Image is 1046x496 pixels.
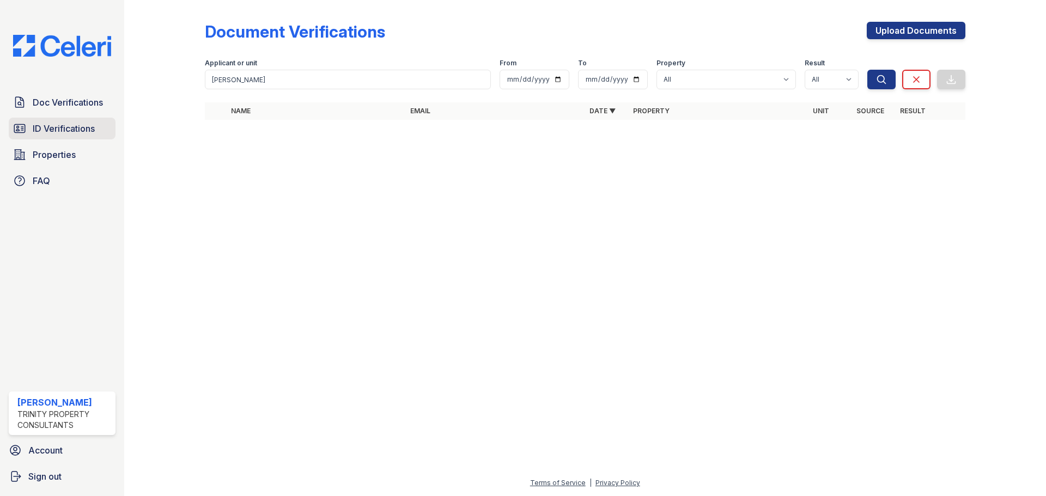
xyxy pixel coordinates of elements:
[4,439,120,461] a: Account
[856,107,884,115] a: Source
[900,107,926,115] a: Result
[589,107,616,115] a: Date ▼
[9,170,115,192] a: FAQ
[9,118,115,139] a: ID Verifications
[28,470,62,483] span: Sign out
[867,22,965,39] a: Upload Documents
[4,466,120,487] a: Sign out
[9,91,115,113] a: Doc Verifications
[4,35,120,57] img: CE_Logo_Blue-a8612792a0a2168367f1c8372b55b34899dd931a85d93a1a3d3e32e68fde9ad4.png
[33,174,50,187] span: FAQ
[17,396,111,409] div: [PERSON_NAME]
[633,107,670,115] a: Property
[578,59,587,68] label: To
[805,59,825,68] label: Result
[589,479,592,487] div: |
[9,144,115,166] a: Properties
[205,70,491,89] input: Search by name, email, or unit number
[205,59,257,68] label: Applicant or unit
[17,409,111,431] div: Trinity Property Consultants
[595,479,640,487] a: Privacy Policy
[410,107,430,115] a: Email
[33,148,76,161] span: Properties
[813,107,829,115] a: Unit
[656,59,685,68] label: Property
[231,107,251,115] a: Name
[33,122,95,135] span: ID Verifications
[28,444,63,457] span: Account
[530,479,586,487] a: Terms of Service
[500,59,516,68] label: From
[33,96,103,109] span: Doc Verifications
[205,22,385,41] div: Document Verifications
